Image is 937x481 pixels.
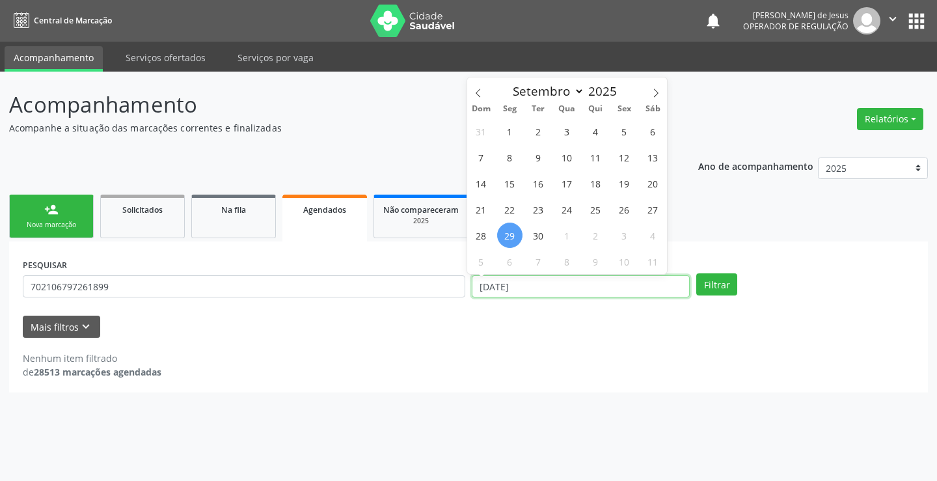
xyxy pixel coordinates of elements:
[468,144,494,170] span: Setembro 7, 2025
[495,105,524,113] span: Seg
[526,144,551,170] span: Setembro 9, 2025
[526,118,551,144] span: Setembro 2, 2025
[583,223,608,248] span: Outubro 2, 2025
[554,118,580,144] span: Setembro 3, 2025
[612,223,637,248] span: Outubro 3, 2025
[303,204,346,215] span: Agendados
[583,197,608,222] span: Setembro 25, 2025
[526,223,551,248] span: Setembro 30, 2025
[23,255,67,275] label: PESQUISAR
[638,105,667,113] span: Sáb
[9,121,652,135] p: Acompanhe a situação das marcações correntes e finalizadas
[857,108,923,130] button: Relatórios
[640,144,666,170] span: Setembro 13, 2025
[640,118,666,144] span: Setembro 6, 2025
[526,171,551,196] span: Setembro 16, 2025
[468,171,494,196] span: Setembro 14, 2025
[34,15,112,26] span: Central de Marcação
[524,105,552,113] span: Ter
[383,216,459,226] div: 2025
[583,171,608,196] span: Setembro 18, 2025
[583,118,608,144] span: Setembro 4, 2025
[228,46,323,69] a: Serviços por vaga
[497,249,523,274] span: Outubro 6, 2025
[696,273,737,295] button: Filtrar
[552,105,581,113] span: Qua
[880,7,905,34] button: 
[640,223,666,248] span: Outubro 4, 2025
[497,144,523,170] span: Setembro 8, 2025
[497,197,523,222] span: Setembro 22, 2025
[23,365,161,379] div: de
[612,171,637,196] span: Setembro 19, 2025
[468,118,494,144] span: Agosto 31, 2025
[610,105,638,113] span: Sex
[34,366,161,378] strong: 28513 marcações agendadas
[905,10,928,33] button: apps
[468,223,494,248] span: Setembro 28, 2025
[221,204,246,215] span: Na fila
[640,197,666,222] span: Setembro 27, 2025
[554,197,580,222] span: Setembro 24, 2025
[9,10,112,31] a: Central de Marcação
[467,105,496,113] span: Dom
[581,105,610,113] span: Qui
[640,249,666,274] span: Outubro 11, 2025
[583,144,608,170] span: Setembro 11, 2025
[554,171,580,196] span: Setembro 17, 2025
[497,171,523,196] span: Setembro 15, 2025
[583,249,608,274] span: Outubro 9, 2025
[9,89,652,121] p: Acompanhamento
[554,144,580,170] span: Setembro 10, 2025
[698,158,813,174] p: Ano de acompanhamento
[612,144,637,170] span: Setembro 12, 2025
[886,12,900,26] i: 
[743,21,849,32] span: Operador de regulação
[497,223,523,248] span: Setembro 29, 2025
[704,12,722,30] button: notifications
[383,204,459,215] span: Não compareceram
[468,197,494,222] span: Setembro 21, 2025
[472,275,690,297] input: Selecione um intervalo
[526,197,551,222] span: Setembro 23, 2025
[23,351,161,365] div: Nenhum item filtrado
[612,197,637,222] span: Setembro 26, 2025
[507,82,585,100] select: Month
[497,118,523,144] span: Setembro 1, 2025
[554,249,580,274] span: Outubro 8, 2025
[612,118,637,144] span: Setembro 5, 2025
[79,320,93,334] i: keyboard_arrow_down
[23,316,100,338] button: Mais filtroskeyboard_arrow_down
[19,220,84,230] div: Nova marcação
[526,249,551,274] span: Outubro 7, 2025
[5,46,103,72] a: Acompanhamento
[853,7,880,34] img: img
[554,223,580,248] span: Outubro 1, 2025
[122,204,163,215] span: Solicitados
[640,171,666,196] span: Setembro 20, 2025
[116,46,215,69] a: Serviços ofertados
[468,249,494,274] span: Outubro 5, 2025
[23,275,465,297] input: Nome, CNS
[743,10,849,21] div: [PERSON_NAME] de Jesus
[584,83,627,100] input: Year
[612,249,637,274] span: Outubro 10, 2025
[44,202,59,217] div: person_add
